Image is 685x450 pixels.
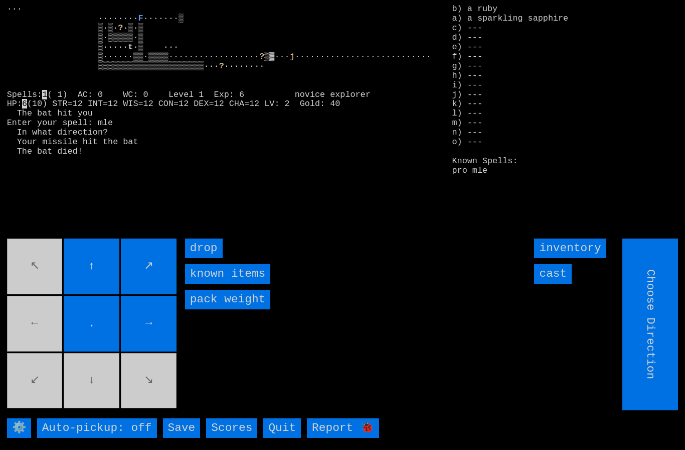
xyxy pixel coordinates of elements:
input: ↗ [121,239,177,294]
font: j [290,52,295,61]
input: Auto-pickup: off [37,418,157,438]
input: Quit [263,418,301,438]
input: inventory [534,239,606,258]
mark: 6 [22,99,27,108]
input: pack weight [185,290,270,309]
input: ↑ [64,239,119,294]
input: known items [185,264,270,284]
mark: 1 [42,90,47,99]
input: Report 🐞 [307,418,379,438]
input: Choose Direction [623,239,678,410]
stats: b) a ruby a) a sparkling sapphire c) --- d) --- e) --- f) --- g) --- h) --- i) --- j) --- k) --- ... [452,5,678,140]
font: ? [118,23,123,33]
font: F [138,14,143,23]
font: t [128,42,133,52]
input: Save [163,418,201,438]
input: ⚙️ [7,418,31,438]
font: ? [259,52,264,61]
input: → [121,296,177,352]
input: . [64,296,119,352]
input: Scores [206,418,257,438]
larn: ··· ········ ·······▒ ▒·▒· ·▒·▒ ▒·▒▒▒▒▒·▒ ▒····· ·▒ ··· ▒······▒▒·▒▒▒▒·················· ▒▓··· ··... [7,5,439,230]
input: cast [534,264,572,284]
font: ? [219,61,224,71]
input: drop [185,239,223,258]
